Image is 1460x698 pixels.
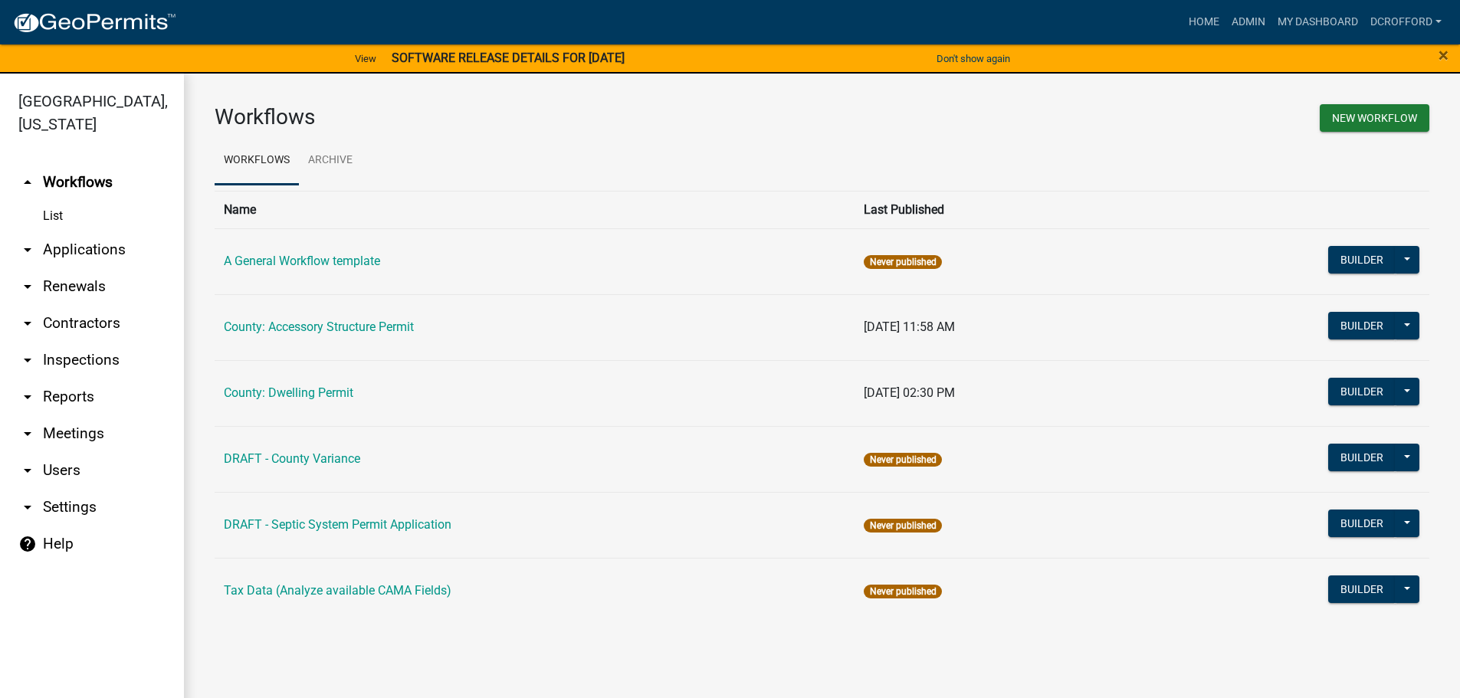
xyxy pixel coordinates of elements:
[864,255,941,269] span: Never published
[224,451,360,466] a: DRAFT - County Variance
[18,424,37,443] i: arrow_drop_down
[855,191,1140,228] th: Last Published
[299,136,362,185] a: Archive
[864,385,955,400] span: [DATE] 02:30 PM
[864,585,941,598] span: Never published
[1328,378,1396,405] button: Builder
[18,173,37,192] i: arrow_drop_up
[1328,510,1396,537] button: Builder
[1439,44,1449,66] span: ×
[1328,312,1396,339] button: Builder
[864,320,955,334] span: [DATE] 11:58 AM
[349,46,382,71] a: View
[1328,444,1396,471] button: Builder
[224,254,380,268] a: A General Workflow template
[224,320,414,334] a: County: Accessory Structure Permit
[1183,8,1225,37] a: Home
[18,498,37,516] i: arrow_drop_down
[392,51,625,65] strong: SOFTWARE RELEASE DETAILS FOR [DATE]
[1439,46,1449,64] button: Close
[1364,8,1448,37] a: dcrofford
[18,351,37,369] i: arrow_drop_down
[1225,8,1271,37] a: Admin
[18,241,37,259] i: arrow_drop_down
[18,277,37,296] i: arrow_drop_down
[1328,575,1396,603] button: Builder
[224,583,451,598] a: Tax Data (Analyze available CAMA Fields)
[1271,8,1364,37] a: My Dashboard
[215,191,855,228] th: Name
[864,453,941,467] span: Never published
[18,535,37,553] i: help
[18,461,37,480] i: arrow_drop_down
[864,519,941,533] span: Never published
[224,385,353,400] a: County: Dwelling Permit
[18,388,37,406] i: arrow_drop_down
[215,104,811,130] h3: Workflows
[18,314,37,333] i: arrow_drop_down
[930,46,1016,71] button: Don't show again
[1328,246,1396,274] button: Builder
[215,136,299,185] a: Workflows
[1320,104,1429,132] button: New Workflow
[224,517,451,532] a: DRAFT - Septic System Permit Application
